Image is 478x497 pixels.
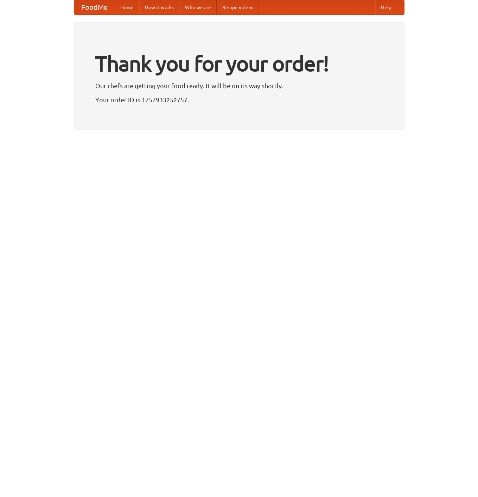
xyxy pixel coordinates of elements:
a: FoodMe [74,0,115,14]
h1: Thank you for your order! [95,47,383,80]
a: Who we are [179,0,217,14]
a: Help [375,0,397,14]
a: Recipe videos [217,0,259,14]
a: How it works [139,0,179,14]
a: Home [115,0,139,14]
p: Your order ID is 1757933252757. [95,94,383,105]
p: Our chefs are getting your food ready. It will be on its way shortly. [95,80,383,91]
